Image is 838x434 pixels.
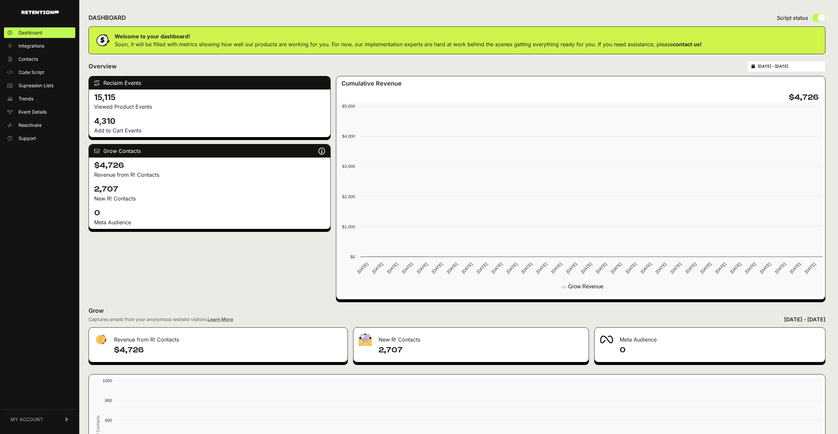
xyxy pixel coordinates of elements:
h4: 0 [94,208,325,218]
text: [DATE] [550,262,563,274]
p: New R! Contacts [94,195,325,202]
h4: 0 [620,345,820,355]
text: [DATE] [505,262,518,274]
text: [DATE] [684,262,697,274]
p: Revenue from R! Contacts [94,171,325,179]
div: [DATE] - [DATE] [784,315,825,323]
text: $4,000 [342,134,355,139]
p: Soon, it will be filled with metrics showing how well our products are working for you. For now, ... [115,40,702,48]
a: Reactivate [4,120,75,130]
a: Dashboard [4,27,75,38]
h2: DASHBOARD [89,13,126,22]
div: Revenue from R! Contacts [89,328,347,347]
h4: $4,726 [789,92,819,103]
text: [DATE] [595,262,608,274]
text: [DATE] [655,262,668,274]
text: 800 [105,398,112,403]
strong: Welcome to your dashboard! [115,33,190,40]
text: [DATE] [476,262,489,274]
h4: 4,310 [94,116,325,127]
text: [DATE] [535,262,548,274]
text: Grow Revenue [568,284,603,289]
p: Add to Cart Events [94,127,325,134]
span: Code Script [18,69,44,76]
text: [DATE] [610,262,623,274]
text: [DATE] [580,262,593,274]
span: Event Details [18,109,47,115]
text: [DATE] [639,262,652,274]
img: fa-envelope-19ae18322b30453b285274b1b8af3d052b27d846a4fbe8435d1a52b978f639a2.png [359,333,372,346]
h4: 2,707 [94,184,325,195]
span: Trends [18,95,33,102]
img: Retention.com [21,11,59,14]
span: Support [18,135,36,142]
text: $2,000 [342,194,355,199]
div: New R! Contacts [353,328,589,347]
h4: 15,115 [94,92,325,103]
img: fa-dollar-13500eef13a19c4ab2b9ed9ad552e47b0d9fc28b02b83b90ba0e00f96d6372e9.png [94,333,107,346]
text: [DATE] [565,262,578,274]
h4: 2,707 [379,345,583,355]
text: [DATE] [386,262,399,274]
a: Support [4,133,75,144]
h3: Cumulative Revenue [342,79,402,88]
h4: $4,726 [94,160,325,171]
text: [DATE] [804,262,817,274]
span: Contacts [18,56,38,62]
div: Meta Audience [94,218,325,226]
text: 1000 [103,378,112,383]
span: Reactivate [18,122,42,128]
p: Viewed Product Events [94,103,325,111]
text: [DATE] [670,262,682,274]
text: $3,000 [342,164,355,169]
a: Learn More [207,316,233,322]
div: Meta Audience [595,328,825,347]
a: Trends [4,93,75,104]
a: contact us! [673,41,702,48]
span: Script status [777,14,808,22]
text: $0 [350,254,355,259]
text: [DATE] [431,262,444,274]
text: [DATE] [625,262,638,274]
a: MY ACCOUNT [4,409,75,429]
div: Grow Contacts [89,144,330,158]
text: [DATE] [714,262,727,274]
text: [DATE] [789,262,802,274]
text: [DATE] [729,262,742,274]
text: [DATE] [371,262,384,274]
a: Event Details [4,107,75,117]
div: Captures emails from your anonymous website visitors. [89,316,233,323]
a: Supression Lists [4,80,75,91]
span: MY ACCOUNT [11,416,43,423]
a: Code Script [4,67,75,78]
span: Integrations [18,43,44,49]
text: [DATE] [446,262,458,274]
text: 600 [105,418,112,423]
span: Supression Lists [18,82,54,89]
h4: $4,726 [114,345,342,355]
text: [DATE] [520,262,533,274]
text: [DATE] [491,262,503,274]
text: [DATE] [401,262,414,274]
text: [DATE] [744,262,757,274]
img: dollar-coin-05c43ed7efb7bc0c12610022525b4bbbb207c7efeef5aecc26f025e68dcafac9.png [94,32,111,49]
div: Reclaim Events [89,76,330,90]
text: [DATE] [416,262,429,274]
a: Contacts [4,54,75,64]
span: Dashboard [18,29,42,36]
text: [DATE] [759,262,772,274]
text: $1,000 [342,224,355,229]
h2: Overview [89,62,117,71]
h2: Grow [89,306,825,315]
img: fa-meta-2f981b61bb99beabf952f7030308934f19ce035c18b003e963880cc3fabeebb7.png [600,336,613,344]
text: [DATE] [356,262,369,274]
text: [DATE] [699,262,712,274]
text: [DATE] [774,262,787,274]
a: Integrations [4,41,75,51]
text: $5,000 [342,104,355,109]
text: [DATE] [461,262,474,274]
